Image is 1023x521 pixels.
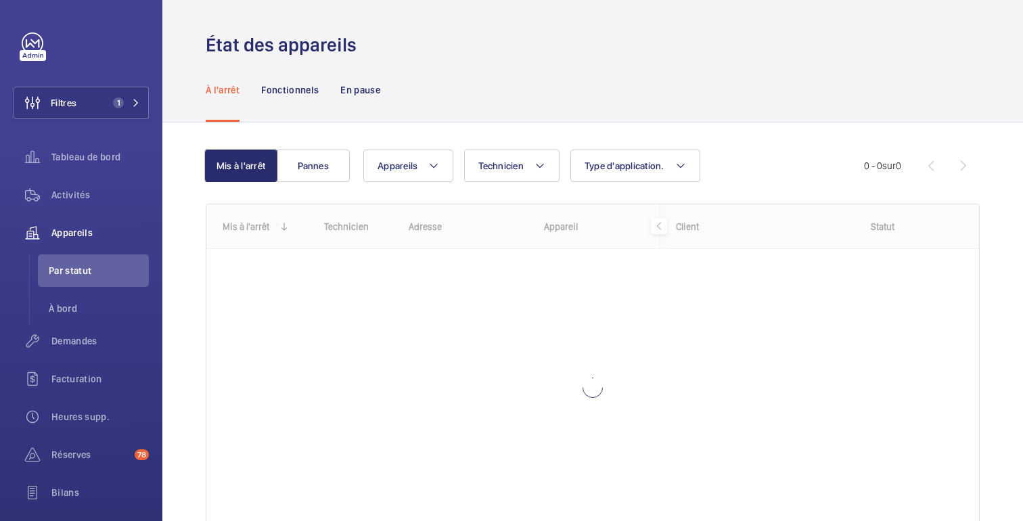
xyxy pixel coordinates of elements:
font: Activités [51,189,90,200]
font: Technicien [478,160,524,171]
font: Facturation [51,373,102,384]
button: Mis à l'arrêt [204,150,277,182]
font: 0 - 0 [864,160,882,171]
font: État des appareils [206,33,357,56]
font: En pause [340,85,380,95]
button: Appareils [363,150,453,182]
font: Par statut [49,265,92,276]
font: À l'arrêt [206,85,240,95]
button: Pannes [277,150,350,182]
font: Pannes [298,160,329,171]
font: Demandes [51,336,97,346]
font: Tableau de bord [51,152,120,162]
font: Type d'application. [585,160,664,171]
font: Bilans [51,487,79,498]
font: 1 [117,98,120,108]
button: Filtres1 [14,87,149,119]
button: Type d'application. [570,150,700,182]
font: À bord [49,303,77,314]
font: Appareils [378,160,417,171]
font: Appareils [51,227,93,238]
button: Technicien [464,150,560,182]
font: Mis à l'arrêt [217,160,265,171]
font: Filtres [51,97,76,108]
font: Heures supp. [51,411,110,422]
font: Réserves [51,449,91,460]
font: sur [882,160,896,171]
font: 78 [137,450,146,459]
font: Fonctionnels [261,85,319,95]
font: 0 [896,160,901,171]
